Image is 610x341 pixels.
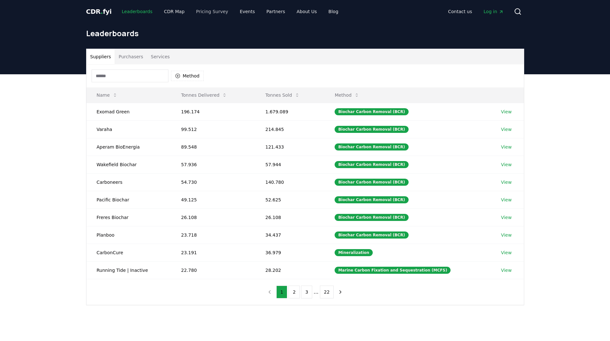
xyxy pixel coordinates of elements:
td: 23.191 [171,244,255,261]
button: 1 [276,286,288,298]
td: 28.202 [255,261,325,279]
button: Tonnes Sold [260,89,305,101]
a: Contact us [443,6,477,17]
div: Biochar Carbon Removal (BCR) [335,196,408,203]
td: CarbonCure [86,244,171,261]
td: 57.944 [255,156,325,173]
a: Pricing Survey [191,6,233,17]
div: Biochar Carbon Removal (BCR) [335,161,408,168]
td: 54.730 [171,173,255,191]
td: 196.174 [171,103,255,120]
td: 140.780 [255,173,325,191]
div: Mineralization [335,249,373,256]
a: Partners [261,6,290,17]
span: . [101,8,103,15]
div: Biochar Carbon Removal (BCR) [335,108,408,115]
a: View [501,126,512,133]
td: Freres Biochar [86,208,171,226]
button: Tonnes Delivered [176,89,232,101]
button: Services [147,49,174,64]
nav: Main [117,6,343,17]
button: 3 [301,286,312,298]
a: View [501,232,512,238]
div: Biochar Carbon Removal (BCR) [335,214,408,221]
td: 23.718 [171,226,255,244]
button: 22 [320,286,334,298]
li: ... [313,288,318,296]
td: Exomad Green [86,103,171,120]
button: Method [329,89,364,101]
button: Name [92,89,123,101]
div: Marine Carbon Fixation and Sequestration (MCFS) [335,267,451,274]
button: Suppliers [86,49,115,64]
h1: Leaderboards [86,28,524,38]
a: View [501,249,512,256]
a: CDR.fyi [86,7,112,16]
button: Purchasers [115,49,147,64]
td: 121.433 [255,138,325,156]
td: 34.437 [255,226,325,244]
a: Leaderboards [117,6,158,17]
td: 214.845 [255,120,325,138]
a: View [501,267,512,273]
td: Planboo [86,226,171,244]
a: View [501,214,512,221]
div: Biochar Carbon Removal (BCR) [335,179,408,186]
td: Aperam BioEnergia [86,138,171,156]
a: About Us [291,6,322,17]
button: next page [335,286,346,298]
td: 26.108 [255,208,325,226]
a: Blog [323,6,344,17]
a: Log in [478,6,508,17]
td: Pacific Biochar [86,191,171,208]
td: 22.780 [171,261,255,279]
a: View [501,109,512,115]
td: 57.936 [171,156,255,173]
button: 2 [289,286,300,298]
td: 1.679.089 [255,103,325,120]
div: Biochar Carbon Removal (BCR) [335,126,408,133]
td: Carboneers [86,173,171,191]
td: 89.548 [171,138,255,156]
td: Varaha [86,120,171,138]
span: CDR fyi [86,8,112,15]
button: Method [171,71,204,81]
td: 36.979 [255,244,325,261]
div: Biochar Carbon Removal (BCR) [335,231,408,239]
td: 26.108 [171,208,255,226]
td: 52.625 [255,191,325,208]
td: 49.125 [171,191,255,208]
span: Log in [484,8,503,15]
td: Wakefield Biochar [86,156,171,173]
a: View [501,161,512,168]
a: View [501,197,512,203]
a: Events [235,6,260,17]
a: CDR Map [159,6,190,17]
a: View [501,144,512,150]
a: View [501,179,512,185]
td: 99.512 [171,120,255,138]
td: Running Tide | Inactive [86,261,171,279]
nav: Main [443,6,508,17]
div: Biochar Carbon Removal (BCR) [335,143,408,150]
